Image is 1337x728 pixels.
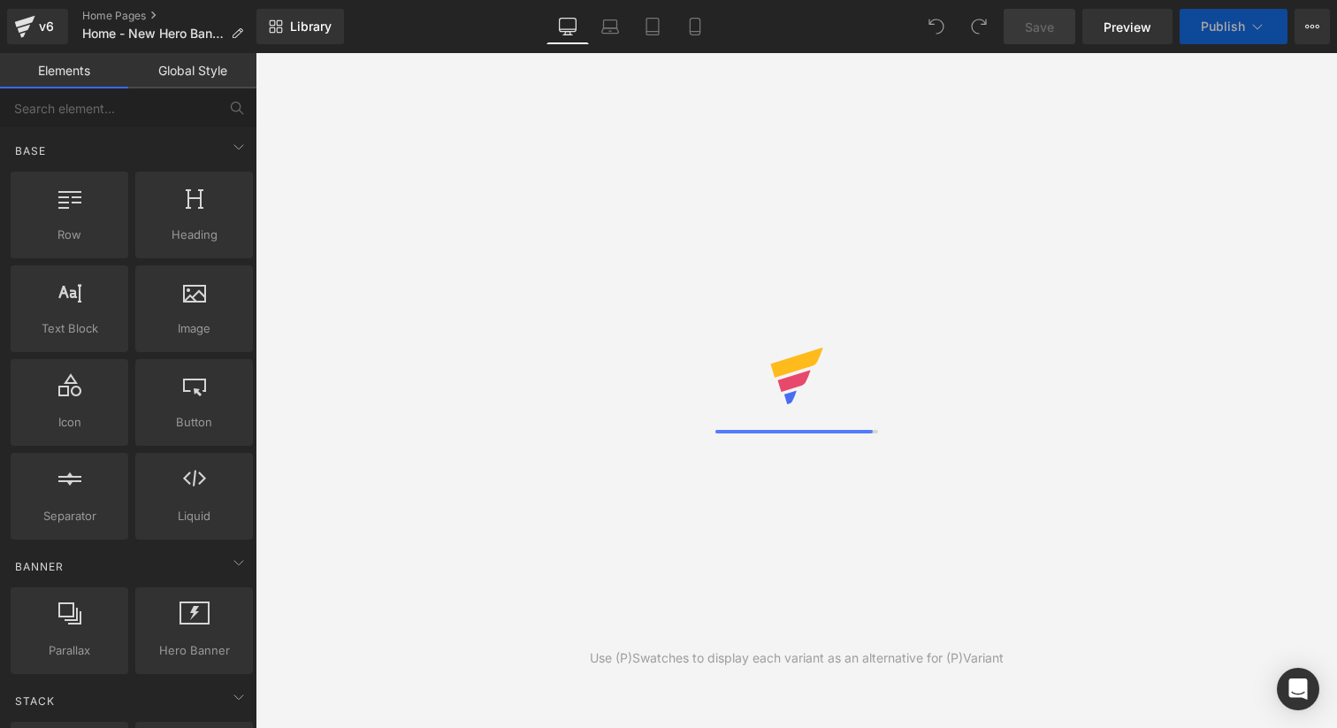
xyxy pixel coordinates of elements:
a: Preview [1082,9,1173,44]
div: Use (P)Swatches to display each variant as an alternative for (P)Variant [590,648,1004,668]
span: Parallax [16,641,123,660]
span: Text Block [16,319,123,338]
div: Open Intercom Messenger [1277,668,1319,710]
span: Stack [13,693,57,709]
a: Global Style [128,53,256,88]
span: Base [13,142,48,159]
button: Publish [1180,9,1287,44]
span: Icon [16,413,123,432]
a: Desktop [546,9,589,44]
a: New Library [256,9,344,44]
a: Laptop [589,9,631,44]
span: Button [141,413,248,432]
span: Image [141,319,248,338]
span: Hero Banner [141,641,248,660]
span: Row [16,226,123,244]
a: Home Pages [82,9,257,23]
span: Heading [141,226,248,244]
span: Liquid [141,507,248,525]
button: Undo [919,9,954,44]
span: Banner [13,558,65,575]
span: Save [1025,18,1054,36]
div: v6 [35,15,57,38]
span: Publish [1201,19,1245,34]
span: Separator [16,507,123,525]
button: Redo [961,9,997,44]
a: v6 [7,9,68,44]
span: Library [290,19,332,34]
span: Preview [1104,18,1151,36]
a: Tablet [631,9,674,44]
button: More [1295,9,1330,44]
span: Home - New Hero Banner [82,27,224,41]
a: Mobile [674,9,716,44]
